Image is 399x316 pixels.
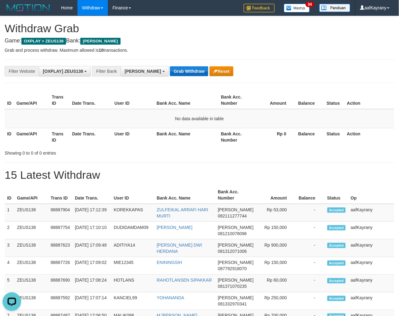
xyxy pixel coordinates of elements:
th: ID [5,128,14,146]
td: [DATE] 17:09:02 [73,257,111,275]
button: [PERSON_NAME] [121,66,169,77]
span: Copy 081332970341 to clipboard [218,302,247,307]
span: Accepted [327,278,346,283]
th: Bank Acc. Number [219,91,254,109]
td: 1 [5,204,15,222]
a: [PERSON_NAME] [157,225,193,230]
span: Accepted [327,208,346,213]
img: panduan.png [319,4,350,12]
th: Date Trans. [73,186,111,204]
td: Rp 900,000 [256,239,296,257]
th: User ID [111,186,154,204]
td: 88887690 [48,275,72,292]
a: YOHANANDA [157,296,184,301]
td: [DATE] 17:08:24 [73,275,111,292]
td: [DATE] 17:12:39 [73,204,111,222]
td: 2 [5,222,15,239]
td: 88887726 [48,257,72,275]
img: Button%20Memo.svg [284,4,310,12]
th: Status [324,91,345,109]
td: KOREKKAPAS [111,204,154,222]
th: Trans ID [49,128,69,146]
td: Rp 53,000 [256,204,296,222]
td: ZEUS138 [15,204,48,222]
td: aafKayrany [348,292,394,310]
span: Copy 081210078096 to clipboard [218,231,247,236]
th: Bank Acc. Name [154,91,219,109]
th: Action [344,91,394,109]
div: Filter Website [5,66,39,77]
p: Grab and process withdraw. Maximum allowed is transactions. [5,47,394,53]
td: 88887904 [48,204,72,222]
td: 5 [5,275,15,292]
td: aafKayrany [348,204,394,222]
span: [PERSON_NAME] [218,243,254,248]
button: Open LiveChat chat widget [2,2,21,21]
a: ENININGSIH [157,260,182,265]
td: 88887754 [48,222,72,239]
th: Game/API [14,128,49,146]
span: [PERSON_NAME] [218,296,254,301]
th: Date Trans. [70,91,112,109]
td: ZEUS138 [15,292,48,310]
span: [OXPLAY] ZEUS138 [43,69,83,74]
th: Balance [296,91,324,109]
span: Copy 082111277744 to clipboard [218,213,247,218]
span: [PERSON_NAME] [125,69,161,74]
h4: Game: Bank: [5,38,394,44]
td: - [296,292,325,310]
span: [PERSON_NAME] [218,225,254,230]
td: 3 [5,239,15,257]
button: Reset [210,66,233,76]
div: Filter Bank [92,66,121,77]
th: Game/API [15,186,48,204]
img: Feedback.jpg [244,4,275,12]
td: DUDIDAMDAM09 [111,222,154,239]
td: ZEUS138 [15,222,48,239]
span: [PERSON_NAME] [218,207,254,212]
td: - [296,257,325,275]
span: Accepted [327,243,346,248]
td: Rp 150,000 [256,222,296,239]
span: [PERSON_NAME] [80,38,120,45]
span: Accepted [327,225,346,230]
td: ZEUS138 [15,275,48,292]
td: ZEUS138 [15,239,48,257]
th: Bank Acc. Name [154,128,219,146]
td: 88887592 [48,292,72,310]
span: 34 [306,2,314,7]
th: Op [348,186,394,204]
a: RAHOTLANSEN SIPAKKAR [157,278,212,283]
span: Copy 081312071006 to clipboard [218,249,247,254]
th: Balance [296,128,324,146]
span: OXPLAY > ZEUS138 [21,38,66,45]
th: Trans ID [49,91,69,109]
a: ZULFEIKAL ARRAFI HARI MURTI [157,207,208,218]
td: aafKayrany [348,239,394,257]
h1: 15 Latest Withdraw [5,169,394,181]
td: - [296,222,325,239]
td: MIE12345 [111,257,154,275]
th: Rp 0 [254,128,296,146]
span: Accepted [327,296,346,301]
td: aafKayrany [348,222,394,239]
h1: Withdraw Grab [5,22,394,35]
td: - [296,275,325,292]
td: - [296,239,325,257]
strong: 10 [99,48,104,53]
td: HOTLANS [111,275,154,292]
th: Game/API [14,91,49,109]
th: Amount [254,91,296,109]
td: - [296,204,325,222]
td: Rp 60,000 [256,275,296,292]
td: aafKayrany [348,257,394,275]
img: MOTION_logo.png [5,3,52,12]
td: No data available in table [5,109,394,128]
th: Trans ID [48,186,72,204]
td: Rp 250,000 [256,292,296,310]
td: [DATE] 17:09:48 [73,239,111,257]
th: Bank Acc. Number [219,128,254,146]
span: [PERSON_NAME] [218,260,254,265]
th: Bank Acc. Name [154,186,215,204]
td: [DATE] 17:10:10 [73,222,111,239]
